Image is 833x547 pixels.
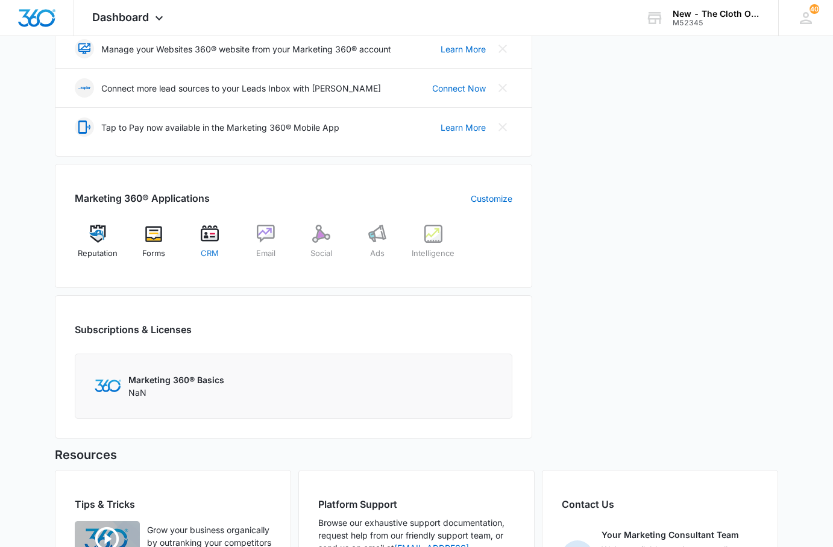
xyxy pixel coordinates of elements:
div: account id [673,19,761,27]
a: Forms [131,225,177,268]
span: CRM [201,248,219,260]
a: Email [242,225,289,268]
div: notifications count [809,4,819,14]
div: NaN [128,374,224,399]
button: Close [493,78,512,98]
p: Manage your Websites 360® website from your Marketing 360® account [101,43,391,55]
p: Your Marketing Consultant Team [602,528,739,541]
a: Reputation [75,225,121,268]
p: Marketing 360® Basics [128,374,224,386]
h2: Contact Us [562,497,758,511]
button: Close [493,117,512,137]
a: Learn More [441,43,486,55]
p: Connect more lead sources to your Leads Inbox with [PERSON_NAME] [101,82,381,95]
a: Social [298,225,345,268]
button: Close [493,39,512,58]
a: Intelligence [410,225,457,268]
span: 40 [809,4,819,14]
span: Forms [142,248,165,260]
a: Ads [354,225,401,268]
span: Ads [370,248,385,260]
span: Email [256,248,275,260]
a: CRM [187,225,233,268]
span: Reputation [78,248,118,260]
div: account name [673,9,761,19]
a: Connect Now [432,82,486,95]
span: Social [310,248,332,260]
h2: Tips & Tricks [75,497,271,511]
p: Tap to Pay now available in the Marketing 360® Mobile App [101,121,339,134]
img: Marketing 360 Logo [95,380,121,392]
h5: Resources [55,446,778,464]
a: Customize [471,192,512,205]
a: Learn More [441,121,486,134]
h2: Subscriptions & Licenses [75,322,192,337]
h2: Marketing 360® Applications [75,191,210,205]
span: Intelligence [412,248,454,260]
h2: Platform Support [318,497,515,511]
span: Dashboard [92,11,149,23]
